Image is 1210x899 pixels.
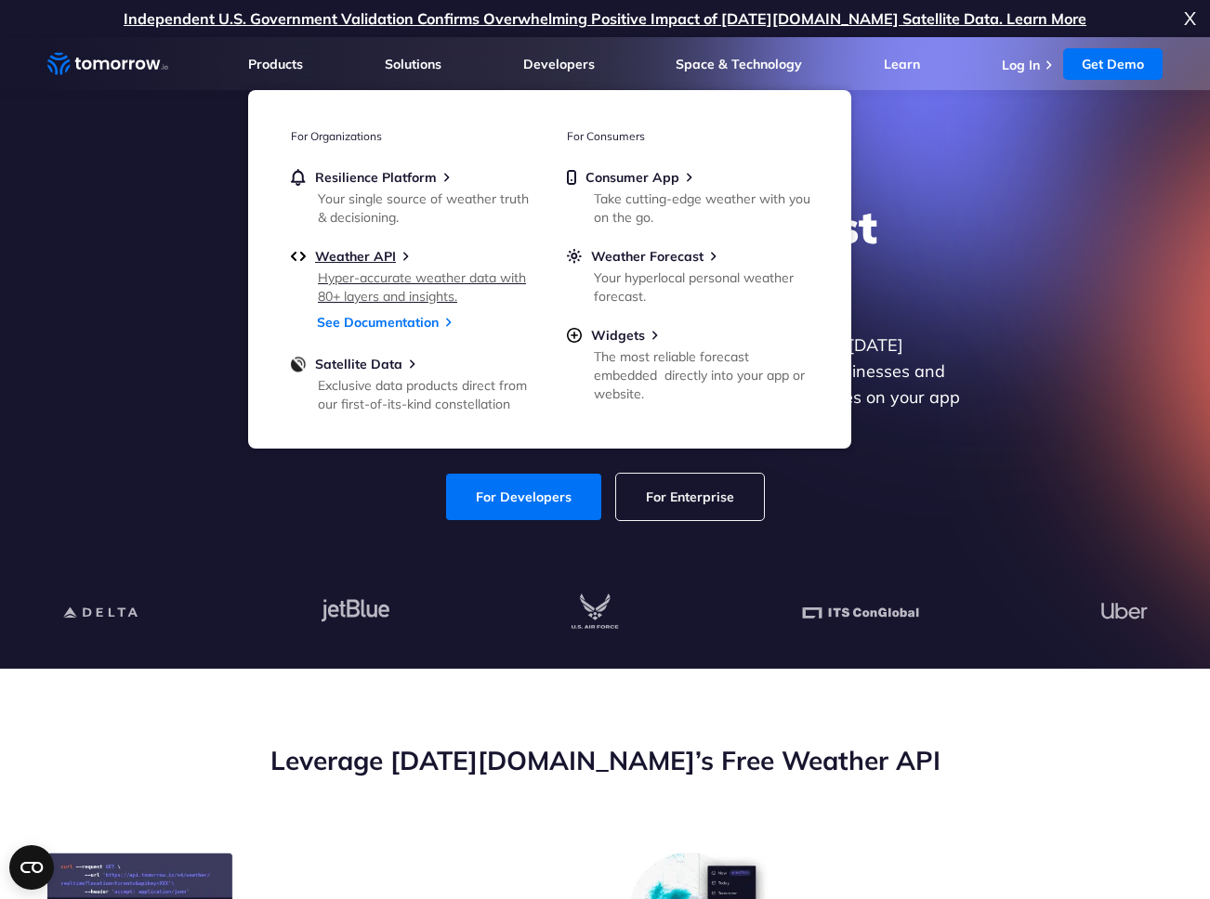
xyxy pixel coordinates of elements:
[567,327,582,344] img: plus-circle.svg
[616,474,764,520] a: For Enterprise
[523,56,595,72] a: Developers
[567,248,582,265] img: sun.svg
[9,845,54,890] button: Open CMP widget
[585,169,679,186] span: Consumer App
[246,332,964,436] p: Get reliable and precise weather data through our free API. Count on [DATE][DOMAIN_NAME] for quic...
[591,327,645,344] span: Widgets
[594,347,810,403] div: The most reliable forecast embedded directly into your app or website.
[567,327,809,399] a: WidgetsThe most reliable forecast embedded directly into your app or website.
[385,56,441,72] a: Solutions
[291,356,533,410] a: Satellite DataExclusive data products direct from our first-of-its-kind constellation
[291,248,306,265] img: api.svg
[1002,57,1040,73] a: Log In
[594,268,810,306] div: Your hyperlocal personal weather forecast.
[315,248,396,265] span: Weather API
[567,248,809,302] a: Weather ForecastYour hyperlocal personal weather forecast.
[291,169,533,223] a: Resilience PlatformYour single source of weather truth & decisioning.
[594,189,810,227] div: Take cutting-edge weather with you on the go.
[567,169,576,186] img: mobile.svg
[676,56,802,72] a: Space & Technology
[124,9,1086,28] a: Independent U.S. Government Validation Confirms Overwhelming Positive Impact of [DATE][DOMAIN_NAM...
[291,169,306,186] img: bell.svg
[317,314,439,331] a: See Documentation
[47,50,168,78] a: Home link
[318,189,534,227] div: Your single source of weather truth & decisioning.
[291,248,533,302] a: Weather APIHyper-accurate weather data with 80+ layers and insights.
[567,169,809,223] a: Consumer AppTake cutting-edge weather with you on the go.
[567,129,809,143] h3: For Consumers
[591,248,704,265] span: Weather Forecast
[315,356,402,372] span: Satellite Data
[47,743,1163,778] h2: Leverage [DATE][DOMAIN_NAME]’s Free Weather API
[1063,48,1163,80] a: Get Demo
[248,56,303,72] a: Products
[318,376,534,413] div: Exclusive data products direct from our first-of-its-kind constellation
[291,129,533,143] h3: For Organizations
[446,474,601,520] a: For Developers
[884,56,920,72] a: Learn
[246,199,964,310] h1: Explore the World’s Best Weather API
[315,169,437,186] span: Resilience Platform
[291,356,306,372] img: satellite-data-menu.png
[318,268,534,306] div: Hyper-accurate weather data with 80+ layers and insights.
